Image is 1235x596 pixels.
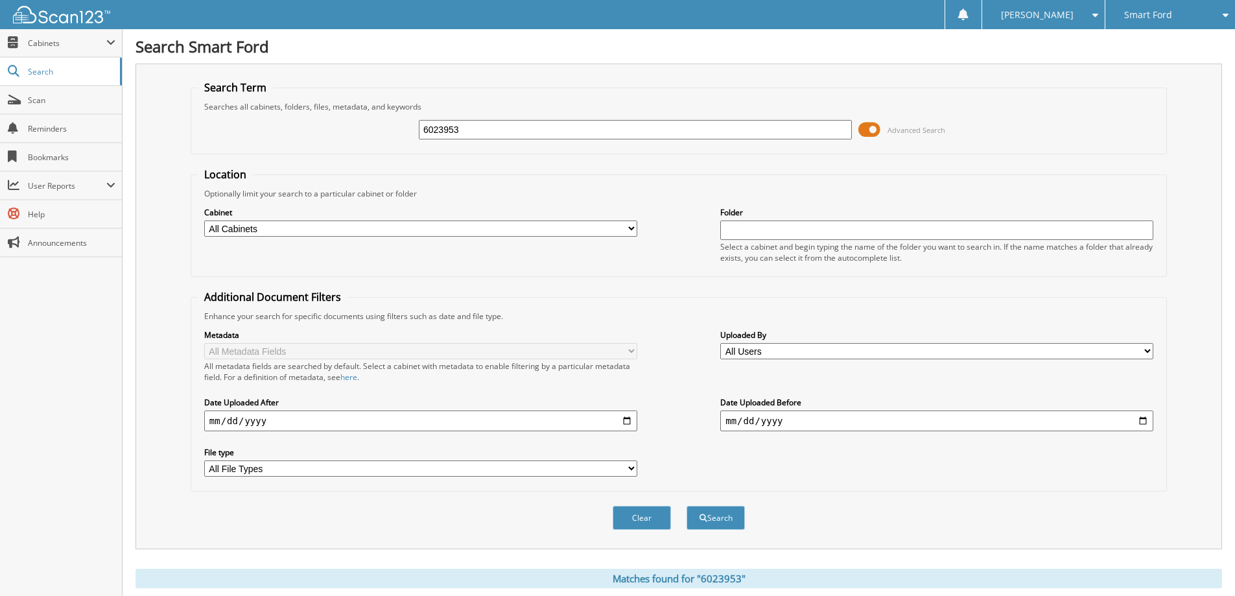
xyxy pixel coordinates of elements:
[198,80,273,95] legend: Search Term
[687,506,745,530] button: Search
[204,397,637,408] label: Date Uploaded After
[720,397,1153,408] label: Date Uploaded Before
[198,101,1160,112] div: Searches all cabinets, folders, files, metadata, and keywords
[204,329,637,340] label: Metadata
[1001,11,1074,19] span: [PERSON_NAME]
[198,290,347,304] legend: Additional Document Filters
[28,95,115,106] span: Scan
[198,167,253,182] legend: Location
[28,38,106,49] span: Cabinets
[198,188,1160,199] div: Optionally limit your search to a particular cabinet or folder
[13,6,110,23] img: scan123-logo-white.svg
[204,207,637,218] label: Cabinet
[28,152,115,163] span: Bookmarks
[28,123,115,134] span: Reminders
[720,207,1153,218] label: Folder
[135,569,1222,588] div: Matches found for "6023953"
[204,361,637,383] div: All metadata fields are searched by default. Select a cabinet with metadata to enable filtering b...
[135,36,1222,57] h1: Search Smart Ford
[720,241,1153,263] div: Select a cabinet and begin typing the name of the folder you want to search in. If the name match...
[1124,11,1172,19] span: Smart Ford
[204,447,637,458] label: File type
[613,506,671,530] button: Clear
[720,329,1153,340] label: Uploaded By
[340,372,357,383] a: here
[28,66,113,77] span: Search
[888,125,945,135] span: Advanced Search
[28,237,115,248] span: Announcements
[204,411,637,431] input: start
[720,411,1153,431] input: end
[198,311,1160,322] div: Enhance your search for specific documents using filters such as date and file type.
[28,180,106,191] span: User Reports
[28,209,115,220] span: Help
